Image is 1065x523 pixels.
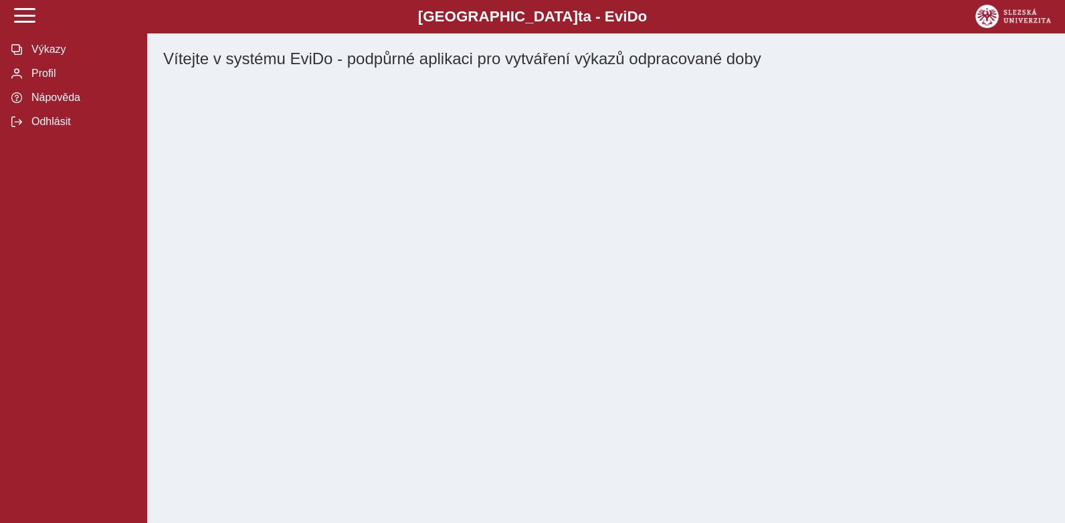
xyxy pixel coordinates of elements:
span: Odhlásit [27,116,136,128]
b: [GEOGRAPHIC_DATA] a - Evi [40,8,1025,25]
span: Nápověda [27,92,136,104]
img: logo_web_su.png [975,5,1051,28]
span: Výkazy [27,43,136,56]
span: o [638,8,648,25]
span: t [578,8,583,25]
span: D [627,8,638,25]
h1: Vítejte v systému EviDo - podpůrné aplikaci pro vytváření výkazů odpracované doby [163,49,1049,68]
span: Profil [27,68,136,80]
